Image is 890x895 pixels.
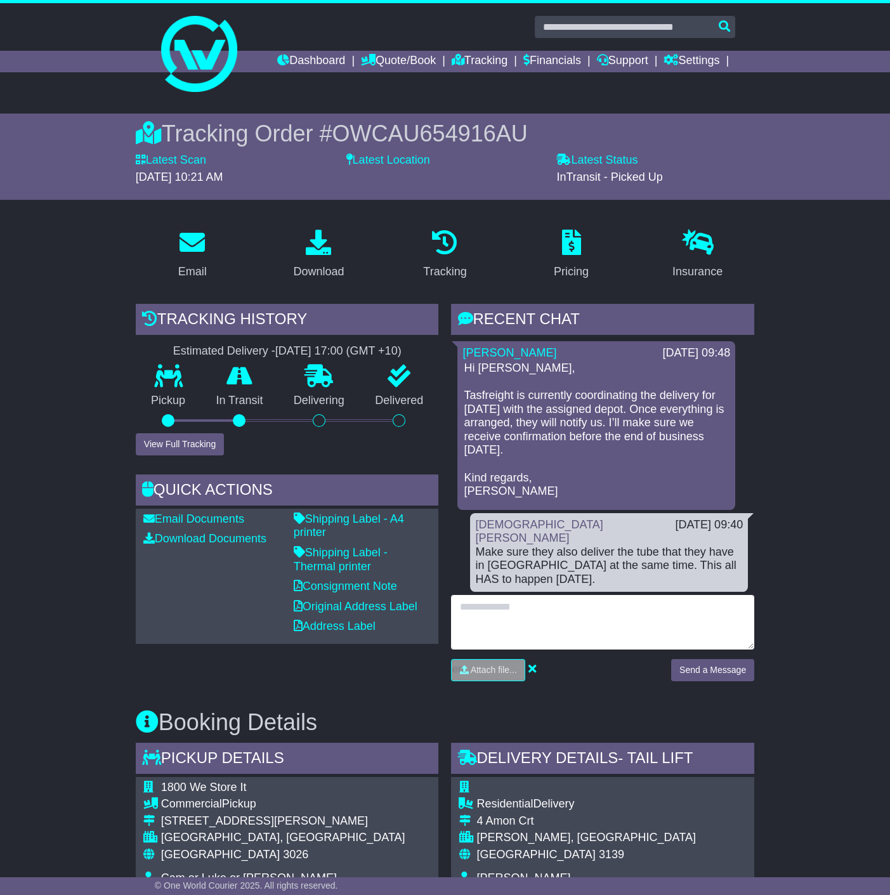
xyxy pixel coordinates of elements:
[476,848,595,861] span: [GEOGRAPHIC_DATA]
[475,518,603,545] a: [DEMOGRAPHIC_DATA][PERSON_NAME]
[451,304,754,338] div: RECENT CHAT
[476,797,740,811] div: Delivery
[136,433,224,455] button: View Full Tracking
[136,154,206,167] label: Latest Scan
[143,513,244,525] a: Email Documents
[554,263,589,280] div: Pricing
[546,225,597,285] a: Pricing
[136,474,439,509] div: Quick Actions
[275,344,402,358] div: [DATE] 17:00 (GMT +10)
[664,225,731,285] a: Insurance
[556,171,662,183] span: InTransit - Picked Up
[360,394,438,408] p: Delivered
[136,120,754,147] div: Tracking Order #
[662,346,730,360] div: [DATE] 09:48
[178,263,207,280] div: Email
[277,51,345,72] a: Dashboard
[161,872,337,884] span: Cam or Luke or [PERSON_NAME]
[136,743,439,777] div: Pickup Details
[664,51,719,72] a: Settings
[170,225,215,285] a: Email
[136,394,200,408] p: Pickup
[294,600,417,613] a: Original Address Label
[136,304,439,338] div: Tracking history
[294,546,388,573] a: Shipping Label - Thermal printer
[155,880,338,891] span: © One World Courier 2025. All rights reserved.
[143,532,266,545] a: Download Documents
[161,797,405,811] div: Pickup
[294,580,397,592] a: Consignment Note
[294,620,376,632] a: Address Label
[556,154,638,167] label: Latest Status
[285,225,352,285] a: Download
[415,225,474,285] a: Tracking
[161,831,405,845] div: [GEOGRAPHIC_DATA], [GEOGRAPHIC_DATA]
[294,513,404,539] a: Shipping Label - A4 printer
[597,51,648,72] a: Support
[200,394,278,408] p: In Transit
[278,394,360,408] p: Delivering
[161,781,247,794] span: 1800 We Store It
[161,814,405,828] div: [STREET_ADDRESS][PERSON_NAME]
[136,710,754,735] h3: Booking Details
[476,872,570,884] span: [PERSON_NAME]
[523,51,581,72] a: Financials
[332,121,528,147] span: OWCAU654916AU
[462,346,556,359] a: [PERSON_NAME]
[599,848,624,861] span: 3139
[136,171,223,183] span: [DATE] 10:21 AM
[452,51,507,72] a: Tracking
[618,749,693,766] span: - Tail Lift
[475,545,743,587] div: Make sure they also deliver the tube that they have in [GEOGRAPHIC_DATA] at the same time. This a...
[283,848,308,861] span: 3026
[346,154,430,167] label: Latest Location
[423,263,466,280] div: Tracking
[476,797,533,810] span: Residential
[293,263,344,280] div: Download
[136,344,439,358] div: Estimated Delivery -
[161,797,222,810] span: Commercial
[675,518,743,532] div: [DATE] 09:40
[476,831,740,845] div: [PERSON_NAME], [GEOGRAPHIC_DATA]
[451,743,754,777] div: Delivery Details
[671,659,754,681] button: Send a Message
[361,51,436,72] a: Quote/Book
[464,362,729,499] p: Hi [PERSON_NAME], Tasfreight is currently coordinating the delivery for [DATE] with the assigned ...
[161,848,280,861] span: [GEOGRAPHIC_DATA]
[476,814,740,828] div: 4 Amon Crt
[672,263,723,280] div: Insurance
